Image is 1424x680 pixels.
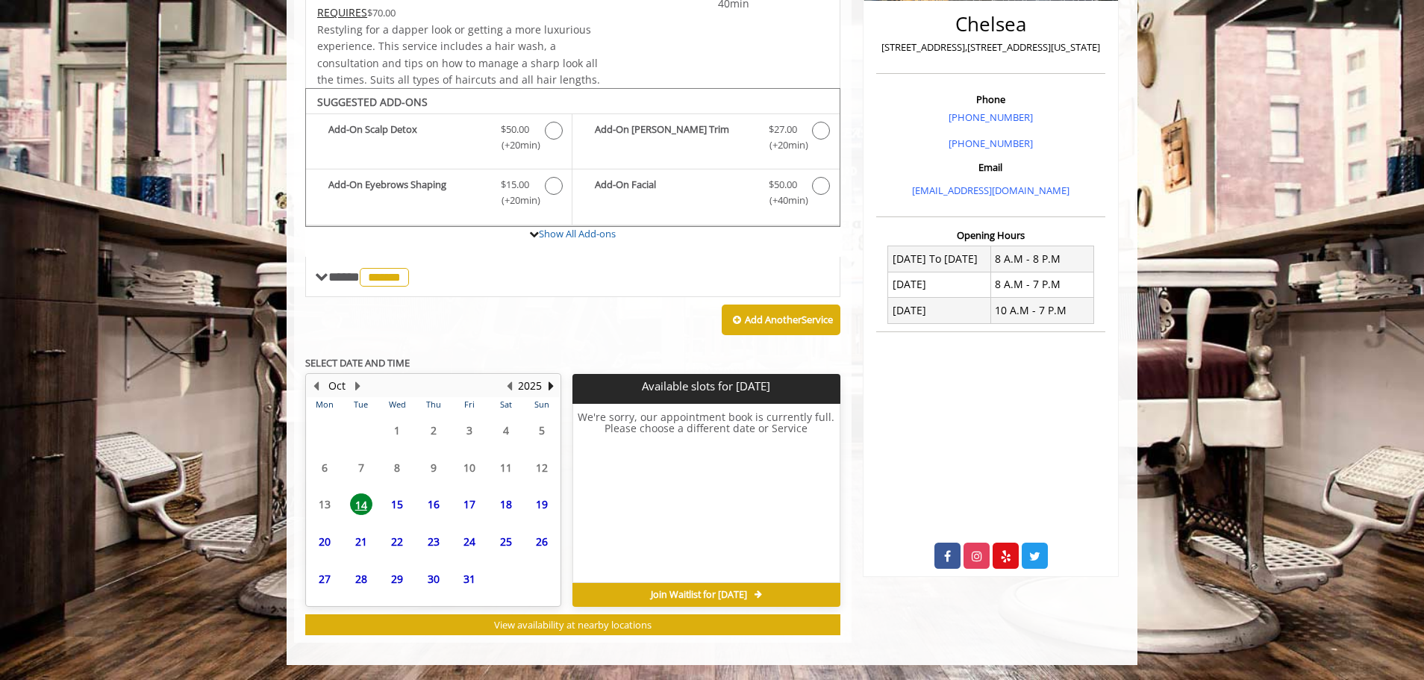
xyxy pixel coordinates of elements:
[313,122,564,157] label: Add-On Scalp Detox
[769,177,797,193] span: $50.00
[458,531,481,552] span: 24
[573,411,839,577] h6: We're sorry, our appointment book is currently full. Please choose a different date or Service
[761,137,805,153] span: (+20min )
[328,378,346,394] button: Oct
[313,531,336,552] span: 20
[317,95,428,109] b: SUGGESTED ADD-ONS
[305,614,840,636] button: View availability at nearby locations
[990,246,1093,272] td: 8 A.M - 8 P.M
[307,560,343,597] td: Select day27
[343,486,378,523] td: Select day14
[458,493,481,515] span: 17
[545,378,557,394] button: Next Year
[317,4,617,21] div: $70.00
[452,523,487,561] td: Select day24
[761,193,805,208] span: (+40min )
[912,184,1069,197] a: [EMAIL_ADDRESS][DOMAIN_NAME]
[722,305,840,336] button: Add AnotherService
[880,13,1102,35] h2: Chelsea
[524,397,560,412] th: Sun
[745,313,833,326] b: Add Another Service
[487,397,523,412] th: Sat
[880,40,1102,55] p: [STREET_ADDRESS],[STREET_ADDRESS][US_STATE]
[495,493,517,515] span: 18
[386,493,408,515] span: 15
[343,523,378,561] td: Select day21
[415,486,451,523] td: Select day16
[307,397,343,412] th: Mon
[379,397,415,412] th: Wed
[501,122,529,137] span: $50.00
[524,523,560,561] td: Select day26
[313,568,336,590] span: 27
[880,162,1102,172] h3: Email
[651,589,747,601] span: Join Waitlist for [DATE]
[580,122,831,157] label: Add-On Beard Trim
[343,397,378,412] th: Tue
[487,486,523,523] td: Select day18
[876,230,1105,240] h3: Opening Hours
[769,122,797,137] span: $27.00
[524,486,560,523] td: Select day19
[949,137,1033,150] a: [PHONE_NUMBER]
[305,356,410,369] b: SELECT DATE AND TIME
[595,177,753,208] b: Add-On Facial
[458,568,481,590] span: 31
[422,531,445,552] span: 23
[343,560,378,597] td: Select day28
[317,22,600,87] span: Restyling for a dapper look or getting a more luxurious experience. This service includes a hair ...
[578,380,834,393] p: Available slots for [DATE]
[415,397,451,412] th: Thu
[518,378,542,394] button: 2025
[313,177,564,212] label: Add-On Eyebrows Shaping
[352,378,363,394] button: Next Month
[888,246,991,272] td: [DATE] To [DATE]
[949,110,1033,124] a: [PHONE_NUMBER]
[539,227,616,240] a: Show All Add-ons
[415,523,451,561] td: Select day23
[531,531,553,552] span: 26
[452,560,487,597] td: Select day31
[305,88,840,227] div: The Made Man Master Haircut Add-onS
[493,137,537,153] span: (+20min )
[307,523,343,561] td: Select day20
[990,272,1093,297] td: 8 A.M - 7 P.M
[422,493,445,515] span: 16
[422,568,445,590] span: 30
[580,177,831,212] label: Add-On Facial
[310,378,322,394] button: Previous Month
[888,272,991,297] td: [DATE]
[350,531,372,552] span: 21
[379,486,415,523] td: Select day15
[379,523,415,561] td: Select day22
[350,568,372,590] span: 28
[328,177,486,208] b: Add-On Eyebrows Shaping
[452,397,487,412] th: Fri
[487,523,523,561] td: Select day25
[990,298,1093,323] td: 10 A.M - 7 P.M
[350,493,372,515] span: 14
[452,486,487,523] td: Select day17
[415,560,451,597] td: Select day30
[531,493,553,515] span: 19
[888,298,991,323] td: [DATE]
[386,568,408,590] span: 29
[317,5,367,19] span: This service needs some Advance to be paid before we block your appointment
[495,531,517,552] span: 25
[880,94,1102,105] h3: Phone
[328,122,486,153] b: Add-On Scalp Detox
[493,193,537,208] span: (+20min )
[386,531,408,552] span: 22
[503,378,515,394] button: Previous Year
[501,177,529,193] span: $15.00
[379,560,415,597] td: Select day29
[595,122,753,153] b: Add-On [PERSON_NAME] Trim
[494,618,652,631] span: View availability at nearby locations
